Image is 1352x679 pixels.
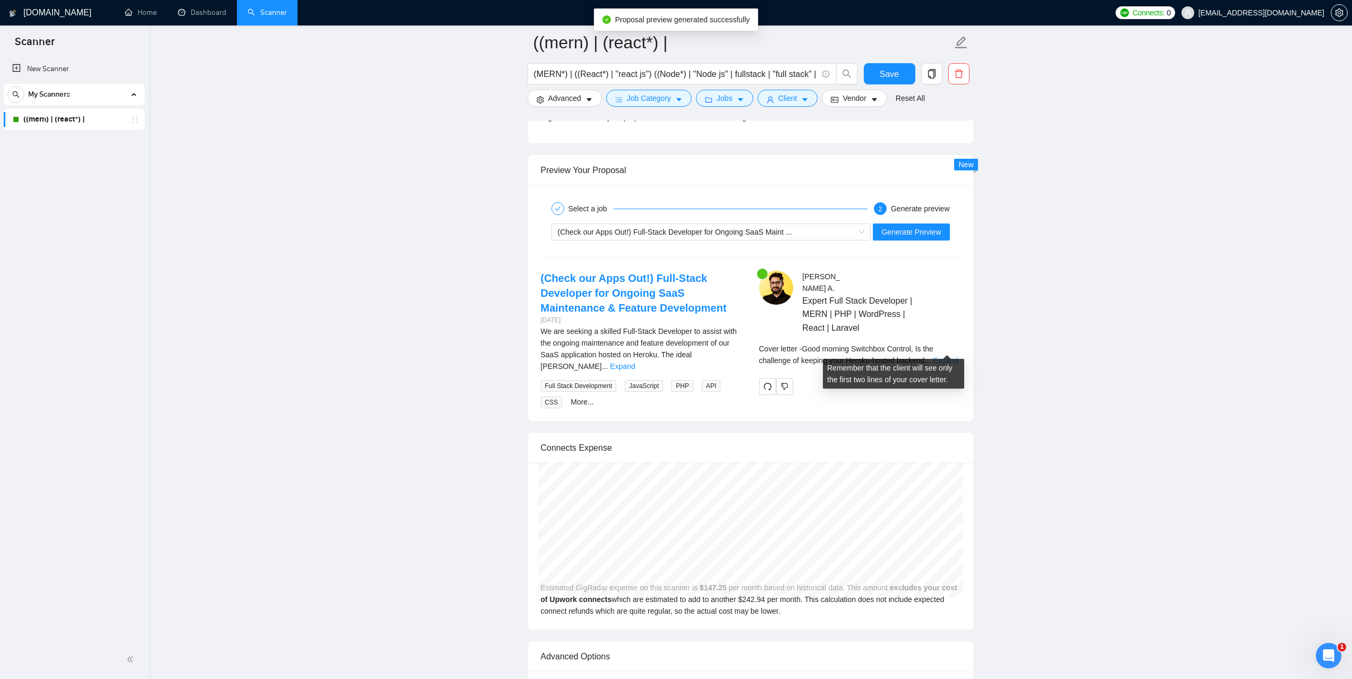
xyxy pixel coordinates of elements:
[871,96,878,104] span: caret-down
[1331,8,1348,17] a: setting
[1331,4,1348,21] button: setting
[568,202,614,215] div: Select a job
[1120,8,1129,17] img: upwork-logo.png
[4,58,144,80] li: New Scanner
[801,96,809,104] span: caret-down
[705,96,712,104] span: folder
[836,63,857,84] button: search
[610,362,635,371] a: Expand
[615,96,623,104] span: bars
[528,90,602,107] button: settingAdvancedcaret-down
[958,160,973,169] span: New
[802,294,929,334] span: Expert Full Stack Developer | MERN | PHP | WordPress | React | Laravel
[776,378,793,395] button: dislike
[891,202,950,215] div: Generate preview
[12,58,136,80] a: New Scanner
[1133,7,1164,19] span: Connects:
[948,63,970,84] button: delete
[8,91,24,98] span: search
[4,84,144,130] li: My Scanners
[541,380,617,392] span: Full Stack Development
[541,641,960,672] div: Advanced Options
[248,8,287,17] a: searchScanner
[534,67,818,81] input: Search Freelance Jobs...
[822,90,887,107] button: idcardVendorcaret-down
[533,29,952,56] input: Scanner name...
[831,96,838,104] span: idcard
[781,382,788,391] span: dislike
[717,92,733,104] span: Jobs
[921,63,942,84] button: copy
[602,362,608,371] span: ...
[131,115,139,124] span: holder
[922,69,942,79] span: copy
[778,92,797,104] span: Client
[541,155,960,185] div: Preview Your Proposal
[537,96,544,104] span: setting
[23,109,124,130] a: ((mern) | (react*) |
[178,8,226,17] a: dashboardDashboard
[881,226,941,238] span: Generate Preview
[702,380,720,392] span: API
[737,96,744,104] span: caret-down
[880,67,899,81] span: Save
[7,86,24,103] button: search
[571,398,594,406] a: More...
[802,272,840,293] span: [PERSON_NAME] A .
[602,15,611,24] span: check-circle
[541,397,563,408] span: CSS
[879,205,882,213] span: 2
[1316,643,1341,668] iframe: Intercom live chat
[125,8,157,17] a: homeHome
[541,325,742,372] div: We are seeking a skilled Full-Stack Developer to assist with the ongoing maintenance and feature ...
[767,96,774,104] span: user
[558,228,792,236] span: (Check our Apps Out!) Full-Stack Developer for Ongoing SaaS Maint ...
[954,36,968,49] span: edit
[671,380,693,392] span: PHP
[528,463,973,630] div: Estimated GigRadar expense on this scanner is per month based on historical data. This amount whi...
[949,69,969,79] span: delete
[541,327,737,371] span: We are seeking a skilled Full-Stack Developer to assist with the ongoing maintenance and feature ...
[627,92,671,104] span: Job Category
[541,433,960,463] div: Connects Expense
[1331,8,1347,17] span: setting
[541,315,742,325] div: [DATE]
[823,359,964,389] div: Remember that the client will see only the first two lines of your cover letter.
[1184,9,1192,16] span: user
[822,71,829,78] span: info-circle
[1338,643,1346,651] span: 1
[759,271,793,305] img: c1MaxC6Epo2TewsxZW7S1OVMvLiHSQWnSDzZ-VFMXKybIYCWGxgfTNXVV9HmjhXgZr
[873,224,949,240] button: Generate Preview
[548,92,581,104] span: Advanced
[760,382,776,391] span: redo
[6,34,63,56] span: Scanner
[625,380,663,392] span: JavaScript
[675,96,683,104] span: caret-down
[896,92,925,104] a: Reset All
[1167,7,1171,19] span: 0
[759,343,960,366] div: Remember that the client will see only the first two lines of your cover letter.
[28,84,70,105] span: My Scanners
[758,90,818,107] button: userClientcaret-down
[843,92,866,104] span: Vendor
[759,378,776,395] button: redo
[126,654,137,665] span: double-left
[585,96,593,104] span: caret-down
[606,90,692,107] button: barsJob Categorycaret-down
[555,205,561,212] span: check
[9,5,16,22] img: logo
[615,15,750,24] span: Proposal preview generated successfully
[759,345,933,365] span: Cover letter - Good morning Switchbox Control, Is the challenge of keeping your Heroku-hosted bac...
[696,90,753,107] button: folderJobscaret-down
[864,63,915,84] button: Save
[541,272,727,314] a: (Check our Apps Out!) Full-Stack Developer for Ongoing SaaS Maintenance & Feature Development
[837,69,857,79] span: search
